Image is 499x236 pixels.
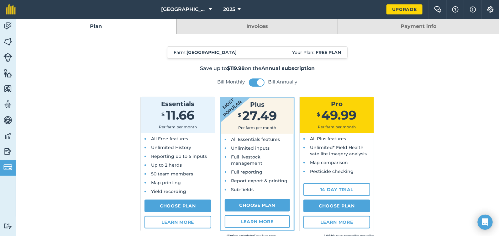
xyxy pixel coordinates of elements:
span: Reporting up to 5 inputs [151,153,207,159]
span: Unlimited inputs [231,145,270,151]
span: All Plus features [310,136,346,142]
a: Payment info [338,19,499,34]
span: $ [238,112,241,118]
img: Two speech bubbles overlapping with the left bubble in the forefront [434,6,442,13]
span: 2025 [223,6,235,13]
span: Plus [250,101,265,108]
span: Sub-fields [231,187,254,192]
img: A cog icon [487,6,494,13]
img: svg+xml;base64,PD94bWwgdmVyc2lvbj0iMS4wIiBlbmNvZGluZz0idXRmLTgiPz4KPCEtLSBHZW5lcmF0b3I6IEFkb2JlIE... [3,115,12,125]
span: Map printing [151,180,181,185]
span: $ [161,111,165,117]
span: Yield recording [151,189,186,194]
p: Save up to on the [98,65,417,72]
a: Choose Plan [303,200,370,212]
span: All Free features [151,136,188,142]
strong: Free plan [316,50,341,55]
strong: Most popular [202,79,254,127]
span: Per farm per month [239,125,276,130]
a: Choose Plan [144,200,211,212]
a: Learn more [225,215,290,228]
img: svg+xml;base64,PHN2ZyB4bWxucz0iaHR0cDovL3d3dy53My5vcmcvMjAwMC9zdmciIHdpZHRoPSIxNyIgaGVpZ2h0PSIxNy... [470,6,476,13]
a: Upgrade [386,4,423,14]
label: Bill Annually [268,79,297,85]
img: svg+xml;base64,PD94bWwgdmVyc2lvbj0iMS4wIiBlbmNvZGluZz0idXRmLTgiPz4KPCEtLSBHZW5lcmF0b3I6IEFkb2JlIE... [3,21,12,31]
span: Your Plan: [292,49,341,56]
img: svg+xml;base64,PD94bWwgdmVyc2lvbj0iMS4wIiBlbmNvZGluZz0idXRmLTgiPz4KPCEtLSBHZW5lcmF0b3I6IEFkb2JlIE... [3,163,12,172]
strong: [GEOGRAPHIC_DATA] [186,50,237,55]
img: svg+xml;base64,PHN2ZyB4bWxucz0iaHR0cDovL3d3dy53My5vcmcvMjAwMC9zdmciIHdpZHRoPSI1NiIgaGVpZ2h0PSI2MC... [3,68,12,78]
span: 27.49 [242,108,277,123]
img: fieldmargin Logo [6,4,16,14]
span: Unlimited History [151,145,191,150]
span: 50 team members [151,171,193,177]
span: [GEOGRAPHIC_DATA] [161,6,206,13]
a: 14 day trial [303,183,370,196]
span: 49.99 [322,107,357,123]
img: svg+xml;base64,PD94bWwgdmVyc2lvbj0iMS4wIiBlbmNvZGluZz0idXRmLTgiPz4KPCEtLSBHZW5lcmF0b3I6IEFkb2JlIE... [3,131,12,141]
div: Open Intercom Messenger [478,215,493,230]
label: Bill Monthly [218,79,245,85]
span: Map comparison [310,160,348,165]
img: svg+xml;base64,PD94bWwgdmVyc2lvbj0iMS4wIiBlbmNvZGluZz0idXRmLTgiPz4KPCEtLSBHZW5lcmF0b3I6IEFkb2JlIE... [3,223,12,229]
span: Report export & printing [231,178,288,184]
span: $ [317,111,320,117]
a: Plan [16,19,176,34]
span: Farm : [174,49,237,56]
strong: Annual subscription [261,65,315,71]
span: Essentials [161,100,194,108]
img: svg+xml;base64,PD94bWwgdmVyc2lvbj0iMS4wIiBlbmNvZGluZz0idXRmLTgiPz4KPCEtLSBHZW5lcmF0b3I6IEFkb2JlIE... [3,100,12,109]
img: svg+xml;base64,PHN2ZyB4bWxucz0iaHR0cDovL3d3dy53My5vcmcvMjAwMC9zdmciIHdpZHRoPSI1NiIgaGVpZ2h0PSI2MC... [3,84,12,94]
a: Learn more [303,216,370,228]
span: Per farm per month [318,125,356,129]
span: Up to 2 herds [151,162,182,168]
span: Pro [331,100,343,108]
span: 11.66 [166,107,194,123]
span: Pesticide checking [310,169,354,174]
span: Per farm per month [159,125,197,129]
a: Learn more [144,216,211,228]
a: Invoices [177,19,338,34]
strong: $119.98 [227,65,245,71]
a: Choose Plan [225,199,290,212]
img: A question mark icon [452,6,459,13]
img: svg+xml;base64,PHN2ZyB4bWxucz0iaHR0cDovL3d3dy53My5vcmcvMjAwMC9zdmciIHdpZHRoPSI1NiIgaGVpZ2h0PSI2MC... [3,37,12,46]
img: svg+xml;base64,PD94bWwgdmVyc2lvbj0iMS4wIiBlbmNvZGluZz0idXRmLTgiPz4KPCEtLSBHZW5lcmF0b3I6IEFkb2JlIE... [3,147,12,156]
span: Full reporting [231,169,263,175]
img: svg+xml;base64,PD94bWwgdmVyc2lvbj0iMS4wIiBlbmNvZGluZz0idXRmLTgiPz4KPCEtLSBHZW5lcmF0b3I6IEFkb2JlIE... [3,53,12,62]
span: All Essentials features [231,137,280,142]
span: Full livestock management [231,154,263,166]
span: Unlimited* Field Health satellite imagery analysis [310,145,367,157]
